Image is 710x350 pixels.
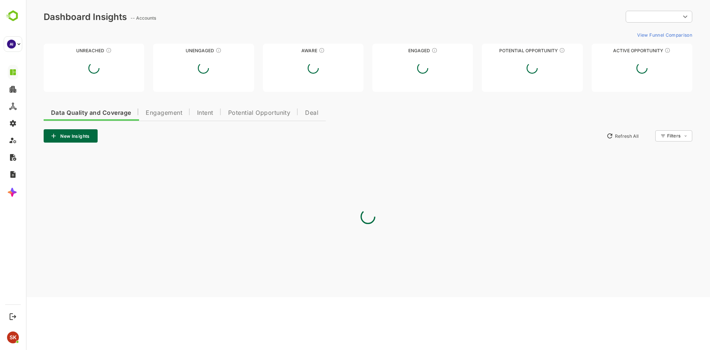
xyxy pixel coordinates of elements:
[641,133,655,139] div: Filters
[406,47,412,53] div: These accounts are warm, further nurturing would qualify them to MQAs
[279,110,293,116] span: Deal
[120,110,156,116] span: Engagement
[640,129,666,143] div: Filters
[8,311,18,321] button: Logout
[190,47,196,53] div: These accounts have not shown enough engagement and need nurturing
[4,9,23,23] img: BambooboxLogoMark.f1c84d78b4c51b1a7b5f700c9845e183.svg
[237,48,338,53] div: Aware
[293,47,299,53] div: These accounts have just entered the buying cycle and need further nurturing
[25,110,105,116] span: Data Quality and Coverage
[600,10,666,23] div: ​
[608,29,666,41] button: View Funnel Comparison
[80,47,86,53] div: These accounts have not been engaged with for a defined time period
[346,48,447,53] div: Engaged
[533,47,539,53] div: These accounts are MQAs and can be passed on to Inside Sales
[18,11,101,22] div: Dashboard Insights
[202,110,265,116] span: Potential Opportunity
[577,130,616,142] button: Refresh All
[18,48,118,53] div: Unreached
[127,48,228,53] div: Unengaged
[171,110,187,116] span: Intent
[18,129,72,143] button: New Insights
[639,47,645,53] div: These accounts have open opportunities which might be at any of the Sales Stages
[105,15,132,21] ag: -- Accounts
[7,40,16,49] div: AI
[7,331,19,343] div: SK
[566,48,666,53] div: Active Opportunity
[456,48,557,53] div: Potential Opportunity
